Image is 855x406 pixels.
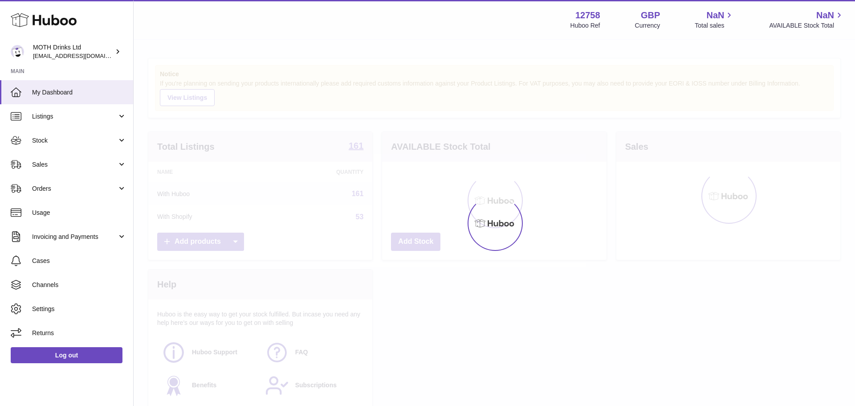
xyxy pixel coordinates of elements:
[695,21,734,30] span: Total sales
[32,136,117,145] span: Stock
[33,52,131,59] span: [EMAIL_ADDRESS][DOMAIN_NAME]
[695,9,734,30] a: NaN Total sales
[32,209,126,217] span: Usage
[11,45,24,58] img: internalAdmin-12758@internal.huboo.com
[635,21,660,30] div: Currency
[32,233,117,241] span: Invoicing and Payments
[32,88,126,97] span: My Dashboard
[641,9,660,21] strong: GBP
[769,21,844,30] span: AVAILABLE Stock Total
[570,21,600,30] div: Huboo Ref
[32,160,117,169] span: Sales
[769,9,844,30] a: NaN AVAILABLE Stock Total
[32,185,117,193] span: Orders
[32,329,126,337] span: Returns
[32,281,126,289] span: Channels
[32,305,126,313] span: Settings
[32,112,117,121] span: Listings
[11,347,122,363] a: Log out
[575,9,600,21] strong: 12758
[33,43,113,60] div: MOTH Drinks Ltd
[706,9,724,21] span: NaN
[816,9,834,21] span: NaN
[32,257,126,265] span: Cases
